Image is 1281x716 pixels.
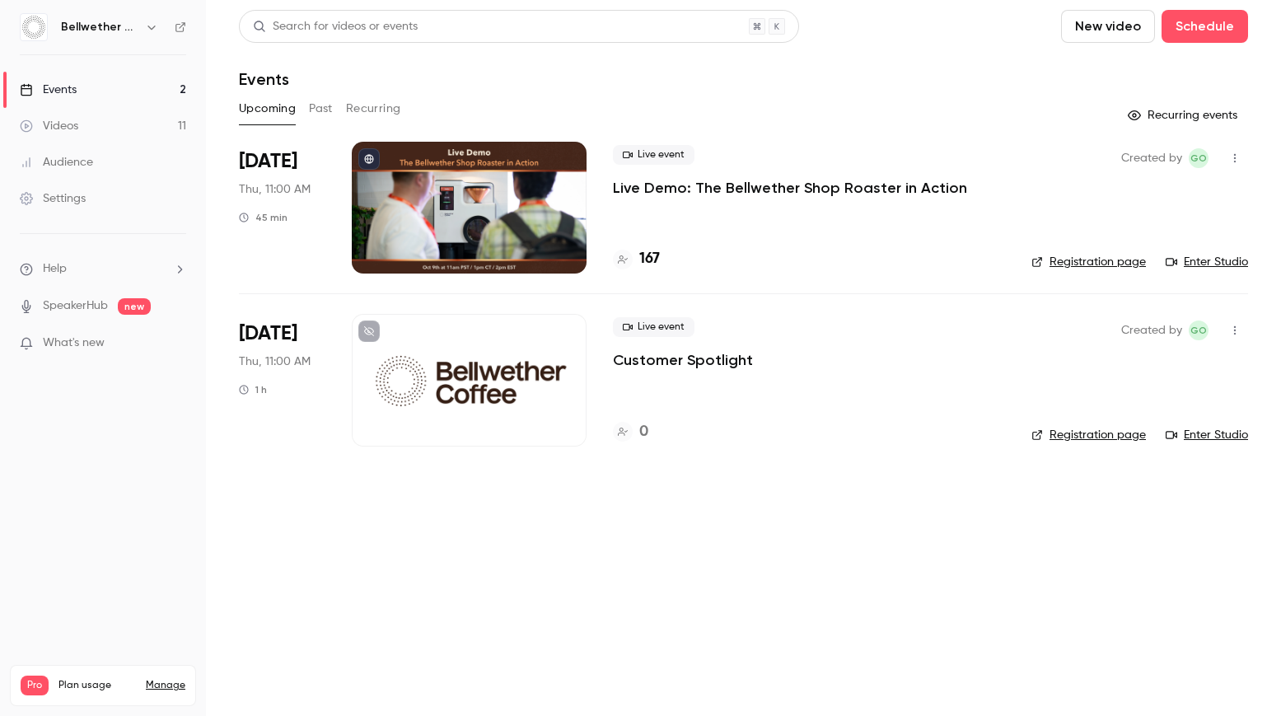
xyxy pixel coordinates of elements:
[239,353,311,370] span: Thu, 11:00 AM
[309,96,333,122] button: Past
[1189,321,1209,340] span: Gabrielle Oliveira
[1121,148,1182,168] span: Created by
[43,260,67,278] span: Help
[1190,321,1207,340] span: GO
[1061,10,1155,43] button: New video
[639,421,648,443] h4: 0
[239,148,297,175] span: [DATE]
[613,178,967,198] a: Live Demo: The Bellwether Shop Roaster in Action
[21,14,47,40] img: Bellwether Coffee
[1189,148,1209,168] span: Gabrielle Oliveira
[20,118,78,134] div: Videos
[239,69,289,89] h1: Events
[1121,321,1182,340] span: Created by
[639,248,660,270] h4: 167
[1120,102,1248,129] button: Recurring events
[613,350,753,370] a: Customer Spotlight
[613,421,648,443] a: 0
[61,19,138,35] h6: Bellwether Coffee
[1166,254,1248,270] a: Enter Studio
[1162,10,1248,43] button: Schedule
[239,321,297,347] span: [DATE]
[253,18,418,35] div: Search for videos or events
[613,317,694,337] span: Live event
[21,676,49,695] span: Pro
[20,82,77,98] div: Events
[1190,148,1207,168] span: GO
[346,96,401,122] button: Recurring
[239,383,267,396] div: 1 h
[239,96,296,122] button: Upcoming
[20,154,93,171] div: Audience
[239,314,325,446] div: Oct 23 Thu, 11:00 AM (America/Los Angeles)
[1031,427,1146,443] a: Registration page
[613,248,660,270] a: 167
[613,145,694,165] span: Live event
[43,335,105,352] span: What's new
[146,679,185,692] a: Manage
[239,142,325,274] div: Oct 9 Thu, 11:00 AM (America/Los Angeles)
[20,260,186,278] li: help-dropdown-opener
[118,298,151,315] span: new
[20,190,86,207] div: Settings
[43,297,108,315] a: SpeakerHub
[239,181,311,198] span: Thu, 11:00 AM
[166,336,186,351] iframe: Noticeable Trigger
[1031,254,1146,270] a: Registration page
[58,679,136,692] span: Plan usage
[1166,427,1248,443] a: Enter Studio
[239,211,288,224] div: 45 min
